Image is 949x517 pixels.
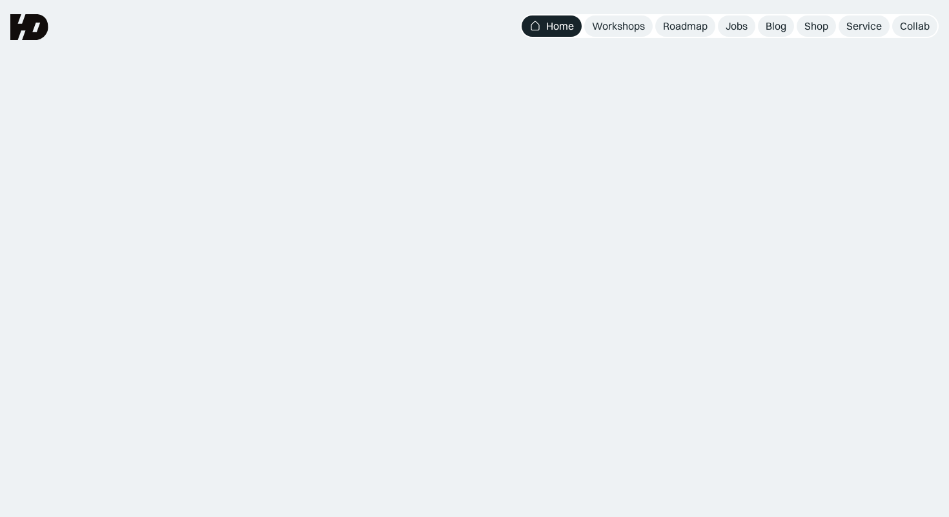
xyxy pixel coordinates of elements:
[522,15,582,37] a: Home
[900,19,930,33] div: Collab
[846,19,882,33] div: Service
[663,19,708,33] div: Roadmap
[766,19,786,33] div: Blog
[718,15,755,37] a: Jobs
[546,19,574,33] div: Home
[839,15,890,37] a: Service
[804,19,828,33] div: Shop
[797,15,836,37] a: Shop
[892,15,937,37] a: Collab
[726,19,748,33] div: Jobs
[655,15,715,37] a: Roadmap
[758,15,794,37] a: Blog
[584,15,653,37] a: Workshops
[592,19,645,33] div: Workshops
